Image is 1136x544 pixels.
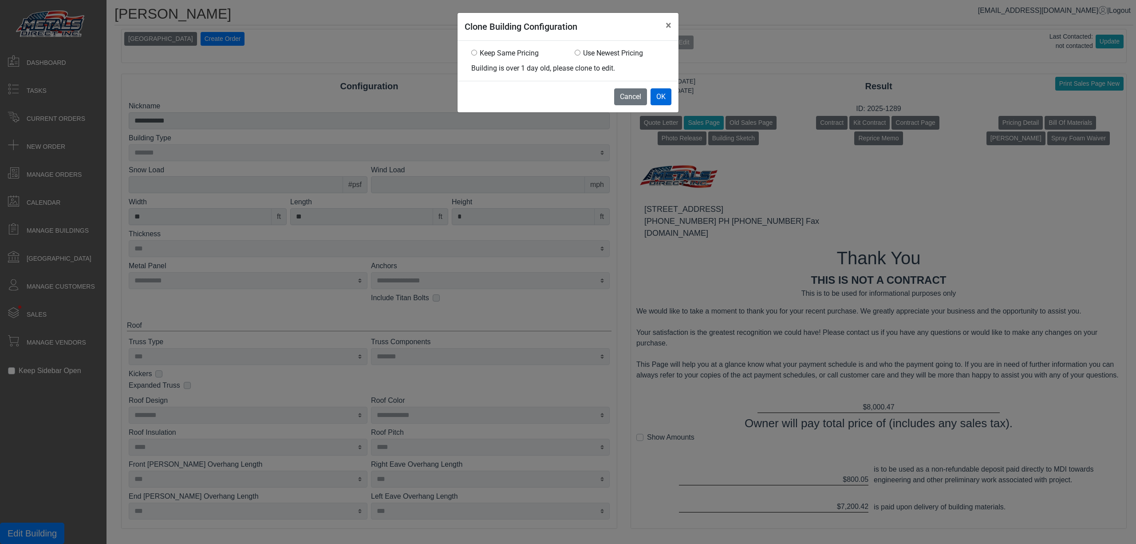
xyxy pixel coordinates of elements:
label: Use Newest Pricing [583,48,643,59]
button: Close [659,13,678,38]
label: Keep Same Pricing [480,48,539,59]
h5: Clone Building Configuration [465,20,577,33]
button: Cancel [614,88,647,105]
div: Building is over 1 day old, please clone to edit. [471,63,665,74]
button: OK [651,88,671,105]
